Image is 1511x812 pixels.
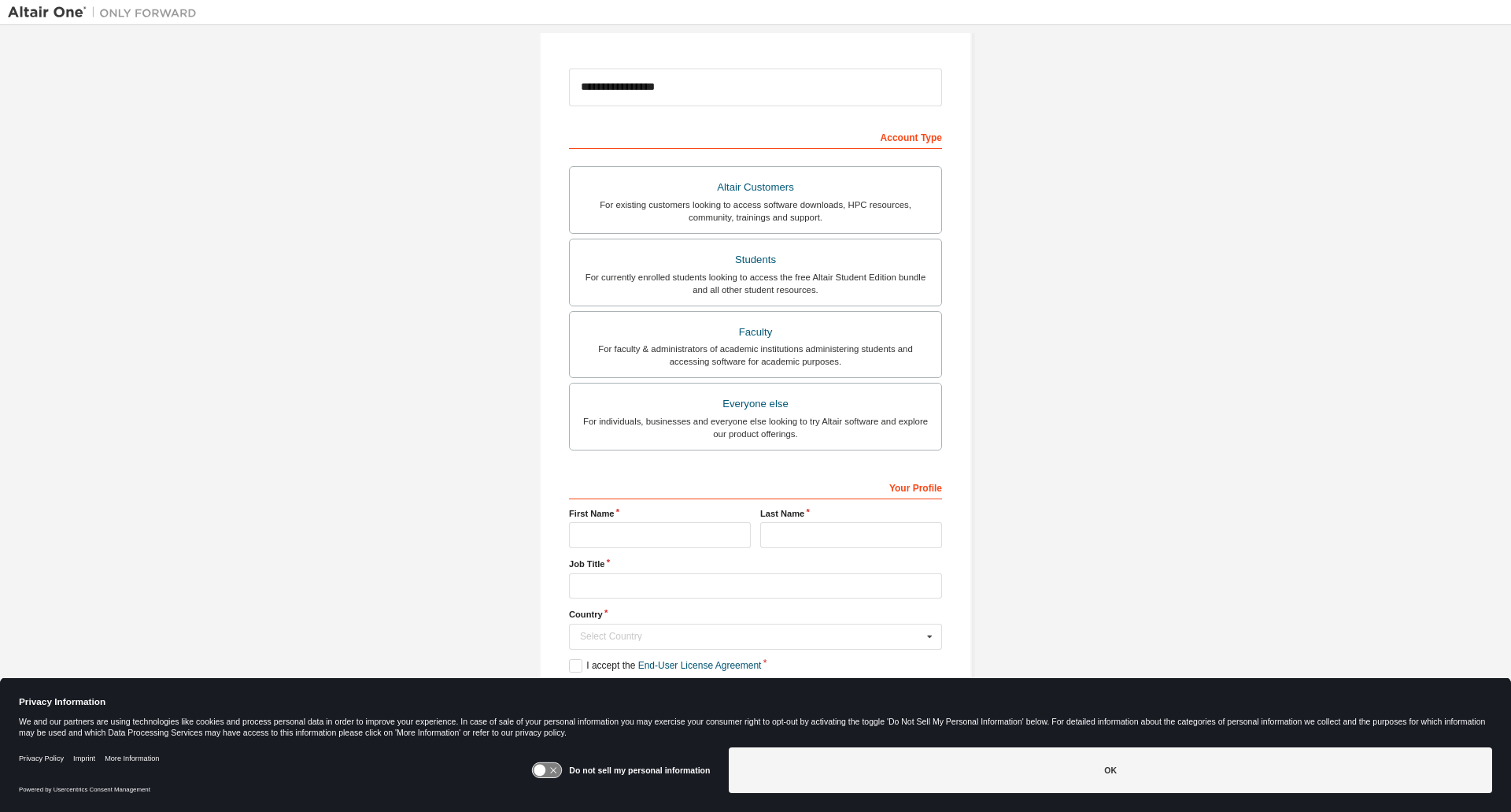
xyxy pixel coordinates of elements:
[638,660,762,671] a: End-User License Agreement
[569,608,942,621] label: Country
[760,507,942,520] label: Last Name
[579,343,932,368] div: For faculty & administrators of academic institutions administering students and accessing softwa...
[569,474,942,499] div: Your Profile
[579,198,932,224] div: For existing customers looking to access software downloads, HPC resources, community, trainings ...
[579,393,932,415] div: Everyone else
[579,249,932,271] div: Students
[579,271,932,296] div: For currently enrolled students looking to access the free Altair Student Edition bundle and all ...
[569,507,751,520] label: First Name
[579,321,932,343] div: Faculty
[580,632,922,641] div: Select Country
[579,176,932,198] div: Altair Customers
[8,5,205,20] img: Altair One
[569,659,761,673] label: I accept the
[569,124,942,149] div: Account Type
[569,558,942,570] label: Job Title
[579,415,932,440] div: For individuals, businesses and everyone else looking to try Altair software and explore our prod...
